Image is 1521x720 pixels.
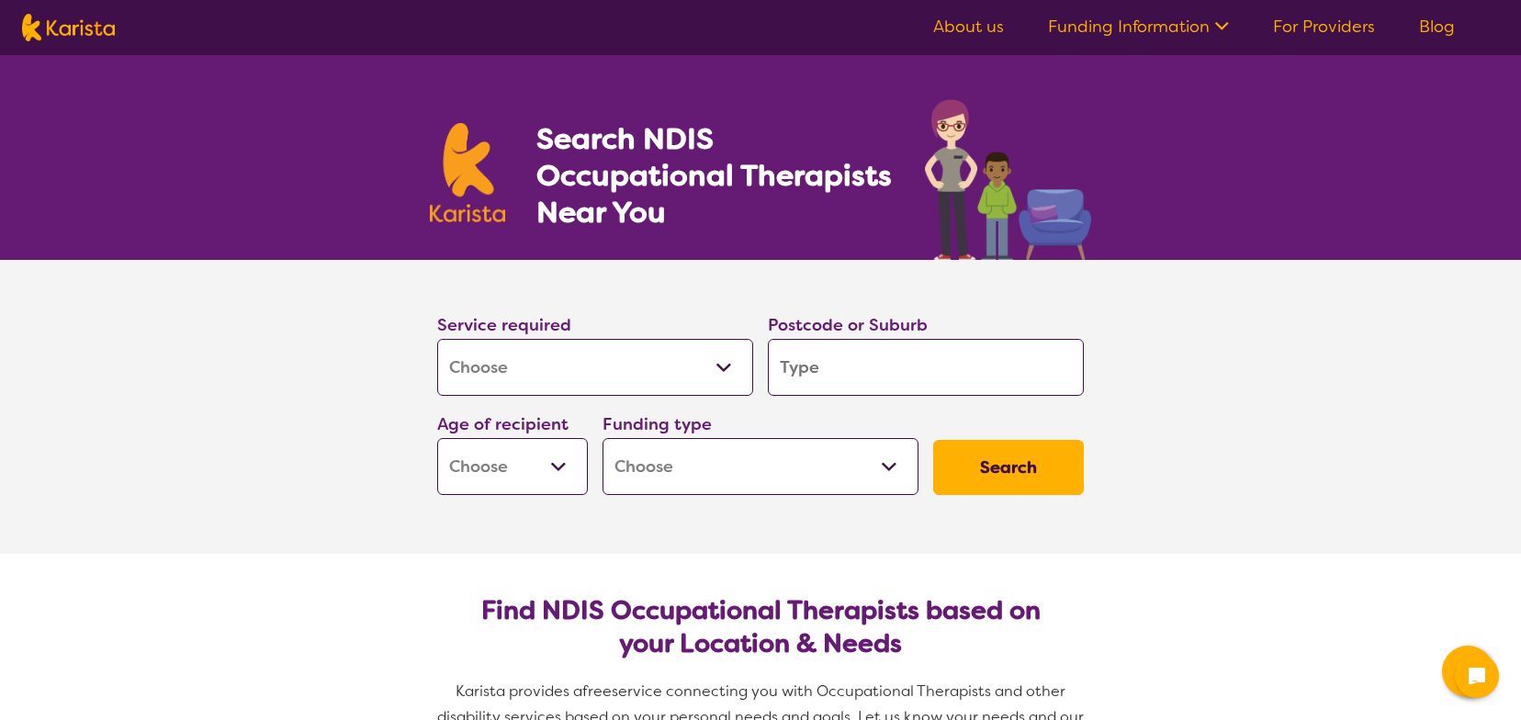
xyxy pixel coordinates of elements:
h1: Search NDIS Occupational Therapists Near You [536,120,894,231]
input: Type [768,339,1084,396]
a: About us [933,16,1004,38]
label: Funding type [603,413,712,435]
button: Channel Menu [1442,646,1493,697]
img: occupational-therapy [925,99,1091,260]
span: free [582,681,612,701]
a: Funding Information [1048,16,1229,38]
h2: Find NDIS Occupational Therapists based on your Location & Needs [452,594,1069,660]
button: Search [933,440,1084,495]
a: For Providers [1273,16,1375,38]
img: Karista logo [430,123,505,222]
label: Postcode or Suburb [768,314,928,336]
label: Age of recipient [437,413,569,435]
label: Service required [437,314,571,336]
a: Blog [1419,16,1455,38]
img: Karista logo [22,14,115,41]
span: Karista provides a [456,681,582,701]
